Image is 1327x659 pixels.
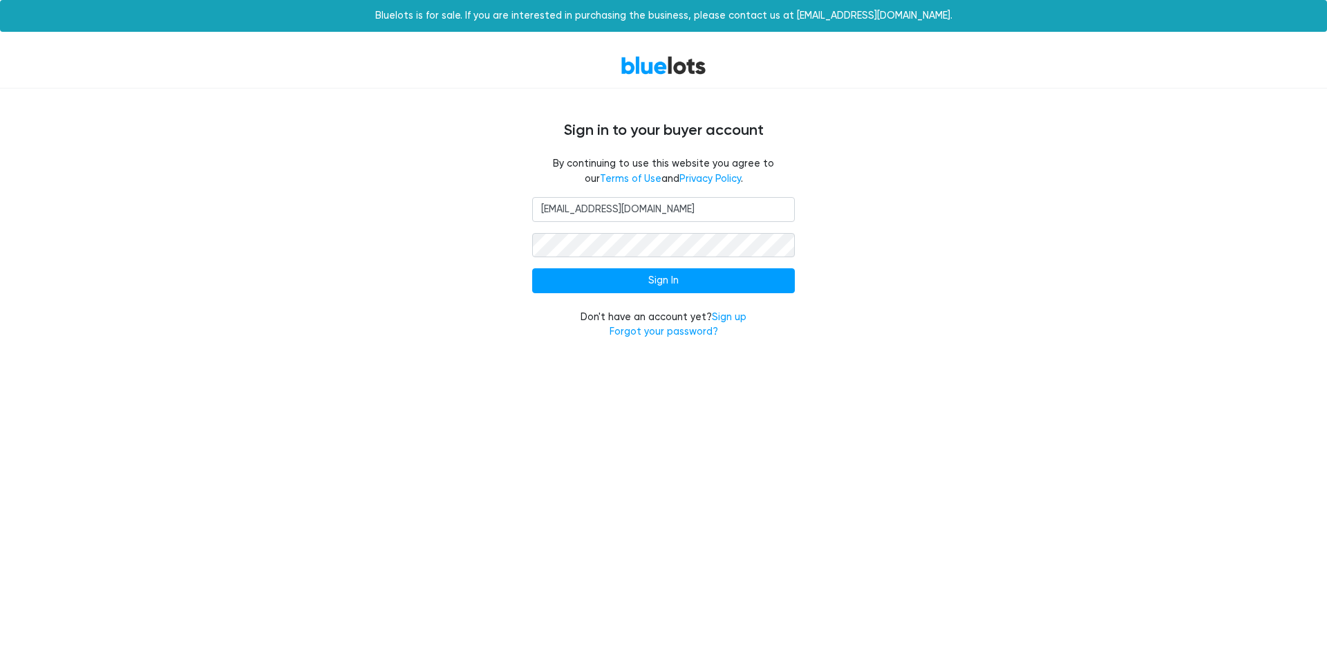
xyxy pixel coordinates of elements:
[679,173,741,185] a: Privacy Policy
[532,197,795,222] input: Email
[532,268,795,293] input: Sign In
[249,122,1078,140] h4: Sign in to your buyer account
[532,156,795,186] fieldset: By continuing to use this website you agree to our and .
[610,326,718,337] a: Forgot your password?
[712,311,746,323] a: Sign up
[600,173,661,185] a: Terms of Use
[621,55,706,75] a: BlueLots
[532,310,795,340] div: Don't have an account yet?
